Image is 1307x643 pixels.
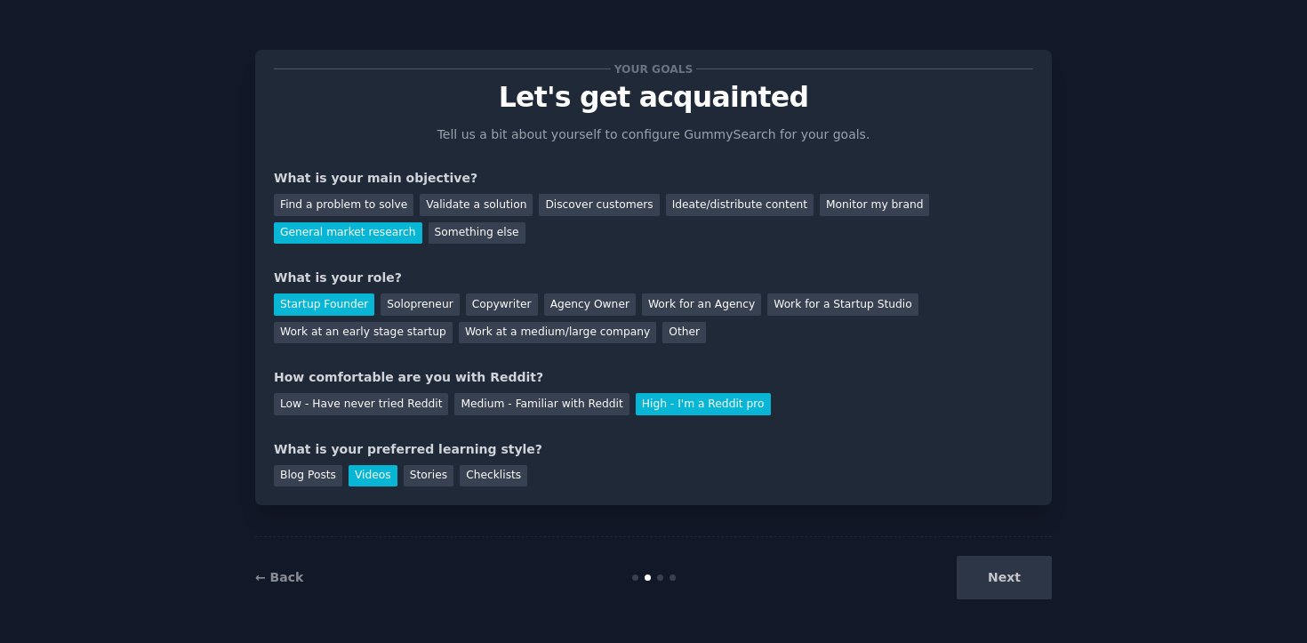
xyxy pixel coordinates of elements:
[274,440,1033,459] div: What is your preferred learning style?
[274,293,374,316] div: Startup Founder
[454,393,629,415] div: Medium - Familiar with Reddit
[420,194,533,216] div: Validate a solution
[274,465,342,487] div: Blog Posts
[636,393,771,415] div: High - I'm a Reddit pro
[429,125,878,144] p: Tell us a bit about yourself to configure GummySearch for your goals.
[767,293,918,316] div: Work for a Startup Studio
[429,222,525,245] div: Something else
[381,293,459,316] div: Solopreneur
[274,194,413,216] div: Find a problem to solve
[274,269,1033,287] div: What is your role?
[611,60,696,78] span: Your goals
[466,293,538,316] div: Copywriter
[666,194,814,216] div: Ideate/distribute content
[459,322,656,344] div: Work at a medium/large company
[274,169,1033,188] div: What is your main objective?
[349,465,397,487] div: Videos
[255,570,303,584] a: ← Back
[274,368,1033,387] div: How comfortable are you with Reddit?
[274,393,448,415] div: Low - Have never tried Reddit
[460,465,527,487] div: Checklists
[820,194,929,216] div: Monitor my brand
[274,322,453,344] div: Work at an early stage startup
[662,322,706,344] div: Other
[274,222,422,245] div: General market research
[404,465,453,487] div: Stories
[274,82,1033,113] p: Let's get acquainted
[544,293,636,316] div: Agency Owner
[642,293,761,316] div: Work for an Agency
[539,194,659,216] div: Discover customers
